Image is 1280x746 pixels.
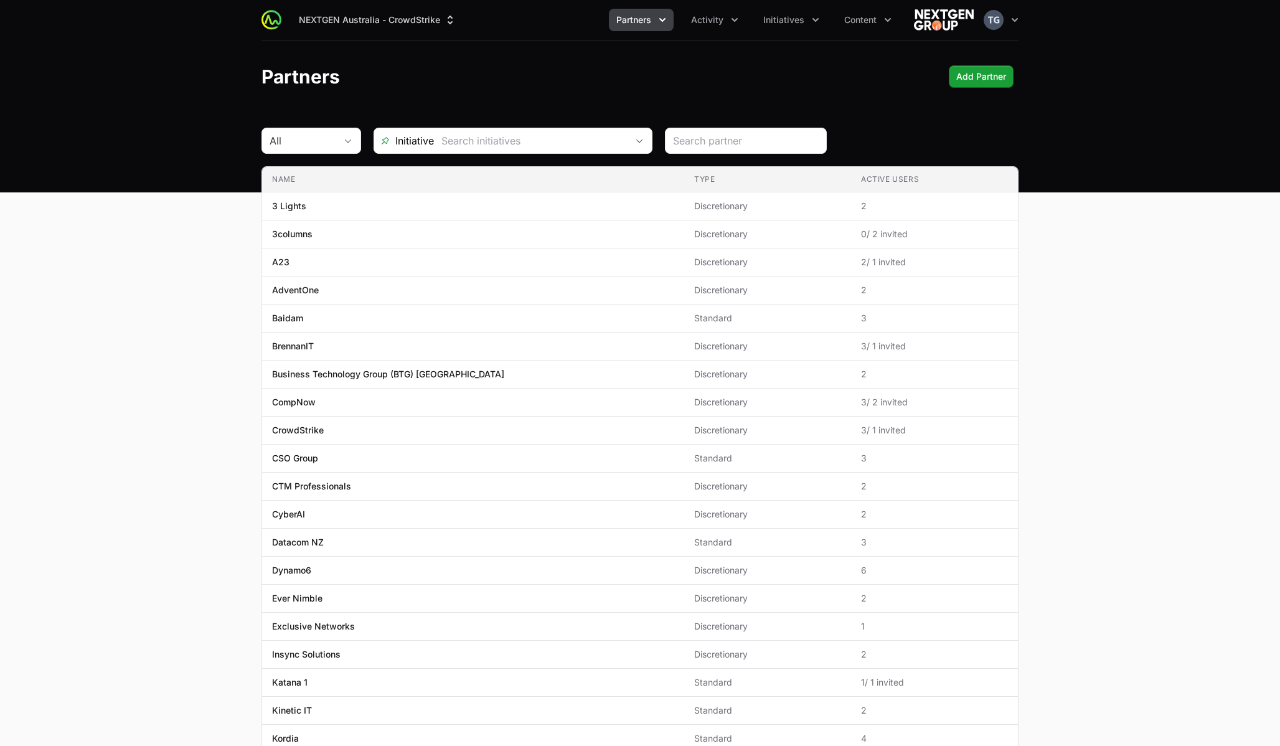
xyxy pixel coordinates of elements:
p: BrennanIT [272,340,314,352]
span: Discretionary [694,480,841,493]
p: Business Technology Group (BTG) [GEOGRAPHIC_DATA] [272,368,504,380]
input: Search partner [673,133,819,148]
span: Discretionary [694,620,841,633]
span: Content [844,14,877,26]
span: Discretionary [694,284,841,296]
p: Insync Solutions [272,648,341,661]
button: Content [837,9,899,31]
span: Partners [616,14,651,26]
span: Initiative [374,133,434,148]
span: Standard [694,676,841,689]
button: Partners [609,9,674,31]
span: 2 [861,284,1008,296]
span: Standard [694,452,841,465]
span: Standard [694,704,841,717]
p: Kordia [272,732,299,745]
span: Discretionary [694,228,841,240]
h1: Partners [261,65,340,88]
img: ActivitySource [261,10,281,30]
span: 3 [861,312,1008,324]
span: Initiatives [763,14,804,26]
div: Main navigation [281,9,899,31]
span: 2 [861,508,1008,521]
button: All [262,128,360,153]
span: Discretionary [694,368,841,380]
span: Discretionary [694,564,841,577]
th: Type [684,167,851,192]
span: 2 [861,704,1008,717]
span: 1 / 1 invited [861,676,1008,689]
span: 6 [861,564,1008,577]
p: AdventOne [272,284,319,296]
input: Search initiatives [434,128,627,153]
span: Add Partner [956,69,1006,84]
span: Discretionary [694,340,841,352]
p: CyberAI [272,508,305,521]
p: A23 [272,256,289,268]
span: Discretionary [694,396,841,408]
img: NEXTGEN Australia [914,7,974,32]
img: Timothy Greig [984,10,1004,30]
p: CTM Professionals [272,480,351,493]
span: 3 [861,452,1008,465]
p: Kinetic IT [272,704,312,717]
span: 2 [861,480,1008,493]
p: Ever Nimble [272,592,322,605]
span: Standard [694,732,841,745]
span: 0 / 2 invited [861,228,1008,240]
div: Activity menu [684,9,746,31]
span: 4 [861,732,1008,745]
p: Dynamo6 [272,564,311,577]
span: Discretionary [694,592,841,605]
span: 3 / 1 invited [861,424,1008,437]
span: 2 [861,368,1008,380]
div: Primary actions [949,65,1014,88]
span: 2 [861,592,1008,605]
span: 1 [861,620,1008,633]
p: CompNow [272,396,316,408]
span: 2 [861,648,1008,661]
div: Supplier switch menu [291,9,464,31]
th: Name [262,167,684,192]
span: 3 / 1 invited [861,340,1008,352]
span: Discretionary [694,424,841,437]
div: Open [627,128,652,153]
div: Content menu [837,9,899,31]
p: Katana 1 [272,676,308,689]
p: Baidam [272,312,303,324]
span: 2 [861,200,1008,212]
th: Active Users [851,167,1018,192]
span: Discretionary [694,508,841,521]
button: Activity [684,9,746,31]
span: Discretionary [694,648,841,661]
button: Add Partner [949,65,1014,88]
span: Standard [694,536,841,549]
span: 2 / 1 invited [861,256,1008,268]
span: Discretionary [694,200,841,212]
span: 3 / 2 invited [861,396,1008,408]
div: All [270,133,336,148]
p: 3 Lights [272,200,306,212]
p: CSO Group [272,452,318,465]
button: NEXTGEN Australia - CrowdStrike [291,9,464,31]
span: Standard [694,312,841,324]
span: 3 [861,536,1008,549]
div: Initiatives menu [756,9,827,31]
p: Exclusive Networks [272,620,355,633]
button: Initiatives [756,9,827,31]
span: Activity [691,14,723,26]
span: Discretionary [694,256,841,268]
p: 3columns [272,228,313,240]
p: Datacom NZ [272,536,324,549]
div: Partners menu [609,9,674,31]
p: CrowdStrike [272,424,324,437]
